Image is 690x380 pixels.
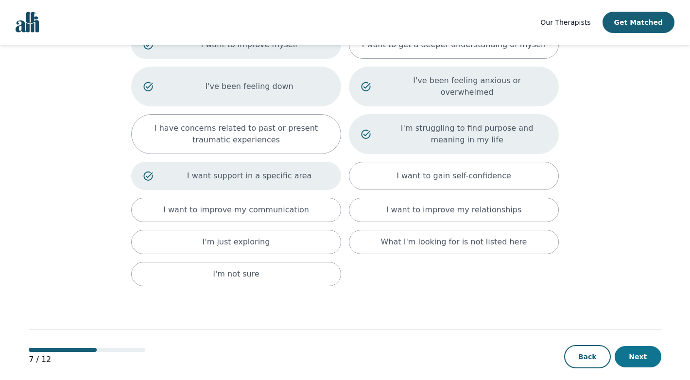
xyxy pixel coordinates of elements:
[29,354,145,365] p: 7 / 12
[170,39,329,51] p: I want to improve myself
[603,12,674,33] button: Get Matched
[387,75,547,98] p: I've been feeling anxious or overwhelmed
[170,170,329,182] p: I want support in a specific area
[203,236,270,248] p: I'm just exploring
[397,170,511,182] p: I want to gain self-confidence
[16,12,39,33] img: alli logo
[362,39,546,51] p: I want to get a deeper understanding of myself
[213,268,259,280] p: I'm not sure
[381,236,527,248] p: What I'm looking for is not listed here
[564,345,611,368] button: Back
[163,204,309,216] p: I want to improve my communication
[143,122,329,146] p: I have concerns related to past or present traumatic experiences
[615,346,661,367] button: Next
[387,122,547,146] p: I'm struggling to find purpose and meaning in my life
[540,18,590,26] span: Our Therapists
[540,17,590,28] a: Our Therapists
[170,81,329,92] p: I've been feeling down
[386,204,521,216] p: I want to improve my relationships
